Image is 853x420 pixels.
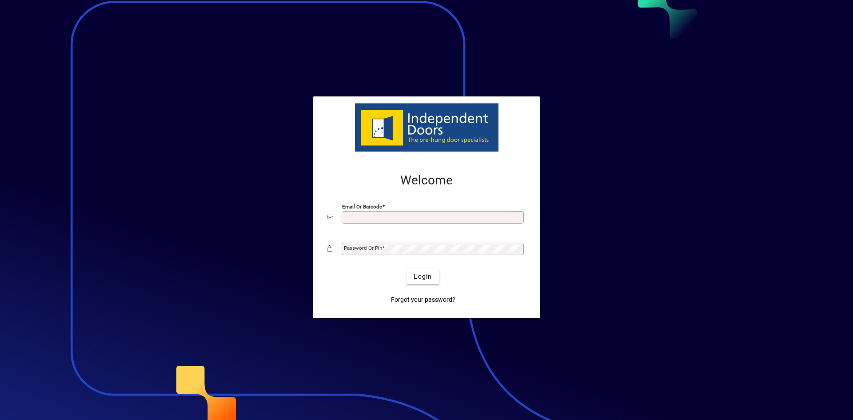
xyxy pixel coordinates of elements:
mat-label: Password or Pin [344,245,382,251]
span: Login [414,272,432,281]
button: Login [407,268,439,284]
a: Forgot your password? [387,292,459,308]
h2: Welcome [327,173,526,188]
mat-label: Email or Barcode [342,204,382,210]
span: Forgot your password? [391,295,455,304]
